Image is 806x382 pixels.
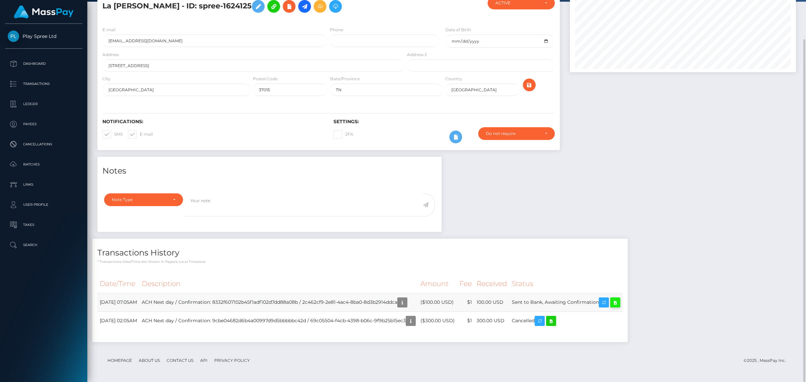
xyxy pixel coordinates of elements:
[495,0,539,6] div: ACTIVE
[102,165,437,177] h4: Notes
[8,59,80,69] p: Dashboard
[407,52,427,58] label: Address 2
[5,136,82,153] a: Cancellations
[128,130,153,139] label: E-mail
[105,355,135,366] a: Homepage
[212,355,253,366] a: Privacy Policy
[197,355,210,366] a: API
[136,355,163,366] a: About Us
[102,52,119,58] label: Address
[5,33,82,39] span: Play Spree Ltd
[112,197,168,202] div: Note Type
[418,312,457,330] td: ($300.00 USD)
[330,76,360,82] label: State/Province
[5,116,82,133] a: Payees
[478,127,555,140] button: Do not require
[509,312,623,330] td: Cancelled
[474,293,509,312] td: 100.00 USD
[104,193,183,206] button: Note Type
[102,27,116,33] label: E-mail
[102,76,110,82] label: City
[418,293,457,312] td: ($100.00 USD)
[333,119,554,125] h6: Settings:
[8,31,19,42] img: Play Spree Ltd
[8,79,80,89] p: Transactions
[486,131,539,136] div: Do not require
[139,275,418,293] th: Description
[8,139,80,149] p: Cancellations
[744,357,791,364] div: © 2025 , MassPay Inc.
[253,76,277,82] label: Postal Code
[139,293,418,312] td: ACH Next day / Confirmation: 8332f607102b45f1adf102d7dd88a08b / 2c462cf9-2e81-4ac4-8ba0-8d3b2914ddca
[509,275,623,293] th: Status
[139,312,418,330] td: ACH Next day / Confirmation: 9cbe04682d6b4a00997d9d5bbbbbc42d / 69c05504-f4cb-4398-b06c-9f9b25b15ec3
[457,293,474,312] td: $1
[333,130,353,139] label: 2FA
[8,119,80,129] p: Payees
[97,312,139,330] td: [DATE] 02:05AM
[164,355,196,366] a: Contact Us
[102,119,323,125] h6: Notifications:
[445,27,471,33] label: Date of Birth
[474,312,509,330] td: 300.00 USD
[5,217,82,233] a: Taxes
[97,247,623,259] h4: Transactions History
[8,99,80,109] p: Ledger
[330,27,343,33] label: Phone
[5,237,82,253] a: Search
[14,5,74,18] img: MassPay Logo
[509,293,623,312] td: Sent to Bank, Awaiting Confirmation
[474,275,509,293] th: Received
[5,176,82,193] a: Links
[102,130,123,139] label: SMS
[5,96,82,112] a: Ledger
[97,259,623,264] p: * Transactions date/time are shown in payee's local timezone
[445,76,462,82] label: Country
[8,200,80,210] p: User Profile
[8,159,80,170] p: Batches
[8,240,80,250] p: Search
[8,180,80,190] p: Links
[457,312,474,330] td: $1
[418,275,457,293] th: Amount
[97,275,139,293] th: Date/Time
[457,275,474,293] th: Fee
[5,55,82,72] a: Dashboard
[8,220,80,230] p: Taxes
[5,76,82,92] a: Transactions
[5,156,82,173] a: Batches
[97,293,139,312] td: [DATE] 07:05AM
[5,196,82,213] a: User Profile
